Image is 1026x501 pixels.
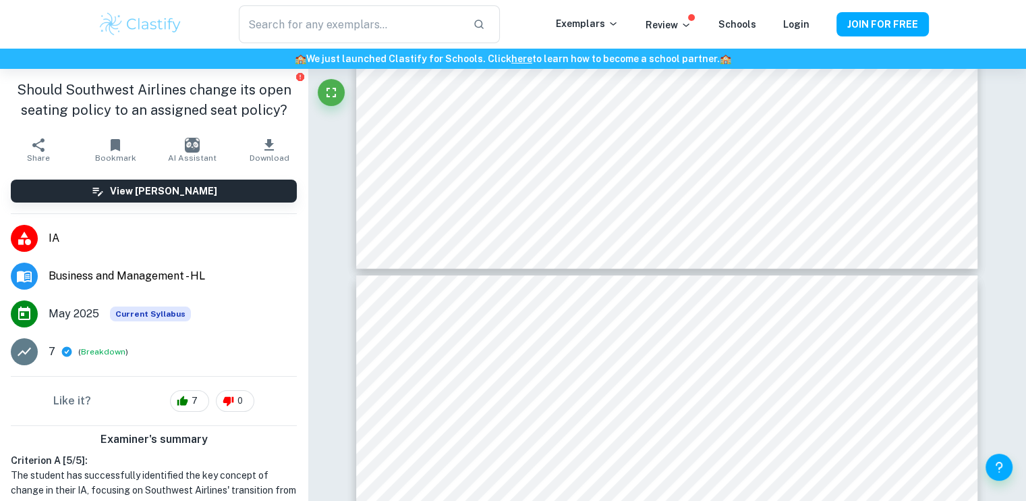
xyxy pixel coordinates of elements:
[5,431,302,448] h6: Examiner's summary
[110,307,191,321] span: Current Syllabus
[556,16,619,31] p: Exemplars
[110,307,191,321] div: This exemplar is based on the current syllabus. Feel free to refer to it for inspiration/ideas wh...
[110,184,217,199] h6: View [PERSON_NAME]
[53,393,91,409] h6: Like it?
[3,51,1023,66] h6: We just launched Clastify for Schools. Click to learn how to become a school partner.
[11,453,297,468] h6: Criterion A [ 5 / 5 ]:
[250,153,289,163] span: Download
[49,344,55,360] p: 7
[49,230,297,246] span: IA
[511,53,532,64] a: here
[49,268,297,284] span: Business and Management - HL
[98,11,183,38] img: Clastify logo
[77,131,154,169] button: Bookmark
[11,180,297,203] button: View [PERSON_NAME]
[95,153,136,163] span: Bookmark
[11,80,297,120] h1: Should Southwest Airlines change its open seating policy to an assigned seat policy?
[986,454,1013,481] button: Help and Feedback
[239,5,461,43] input: Search for any exemplars...
[27,153,50,163] span: Share
[318,79,345,106] button: Fullscreen
[646,18,691,32] p: Review
[216,390,254,412] div: 0
[295,53,306,64] span: 🏫
[783,19,809,30] a: Login
[184,394,205,408] span: 7
[81,346,125,358] button: Breakdown
[154,131,231,169] button: AI Assistant
[231,131,308,169] button: Download
[185,138,200,153] img: AI Assistant
[718,19,756,30] a: Schools
[720,53,731,64] span: 🏫
[78,346,128,359] span: ( )
[295,72,305,82] button: Report issue
[168,153,217,163] span: AI Assistant
[230,394,250,408] span: 0
[836,12,929,36] button: JOIN FOR FREE
[49,306,99,322] span: May 2025
[170,390,209,412] div: 7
